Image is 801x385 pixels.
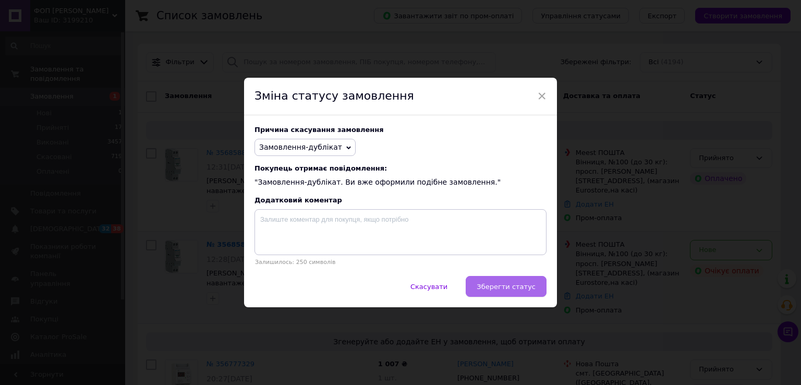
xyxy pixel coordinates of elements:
div: Зміна статусу замовлення [244,78,557,115]
p: Залишилось: 250 символів [254,259,547,266]
span: Зберегти статус [477,283,536,291]
div: Причина скасування замовлення [254,126,547,134]
button: Зберегти статус [466,276,547,297]
span: × [537,87,547,105]
span: Скасувати [410,283,447,291]
span: Покупець отримає повідомлення: [254,164,547,172]
div: "Замовлення-дублікат. Ви вже оформили подібне замовлення." [254,164,547,188]
button: Скасувати [399,276,458,297]
div: Додатковий коментар [254,196,547,204]
span: Замовлення-дублікат [259,143,342,151]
